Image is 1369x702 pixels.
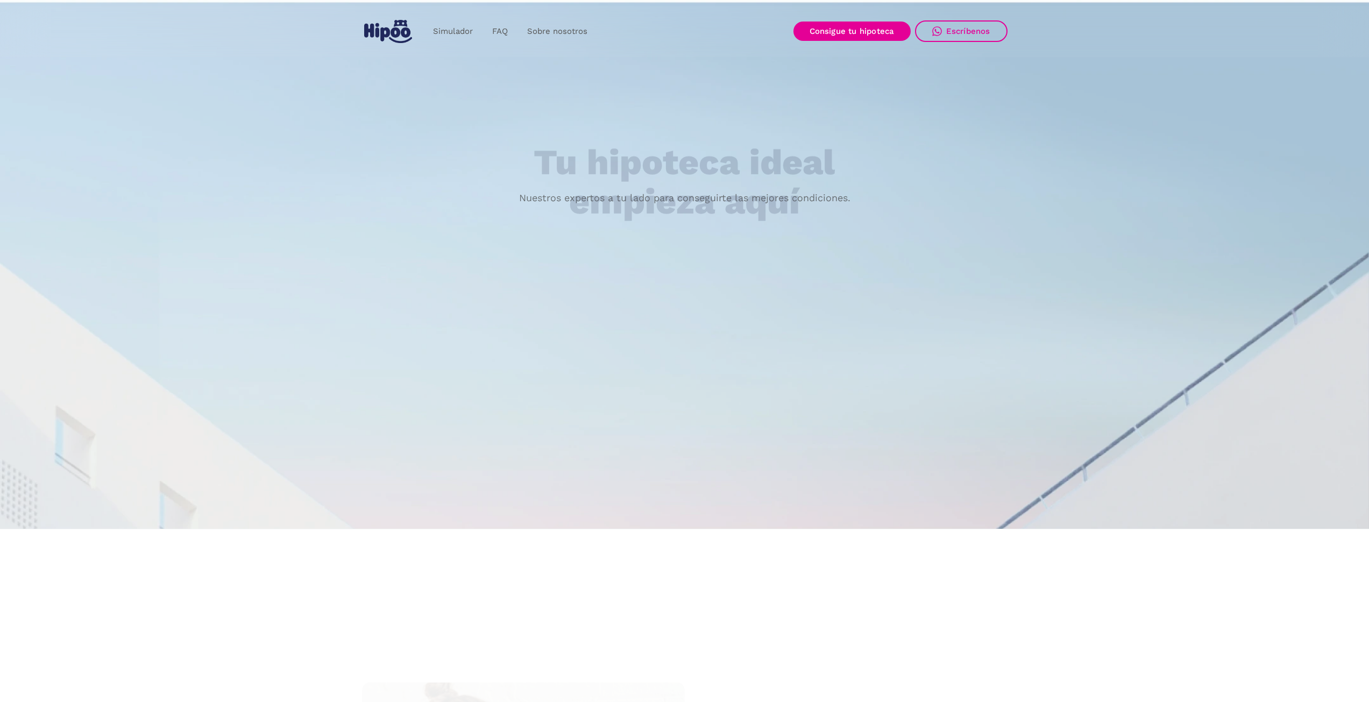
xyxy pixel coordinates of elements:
[423,21,483,42] a: Simulador
[483,21,517,42] a: FAQ
[480,143,888,221] h1: Tu hipoteca ideal empieza aquí
[517,21,597,42] a: Sobre nosotros
[362,16,415,47] a: home
[915,20,1008,42] a: Escríbenos
[946,26,990,36] div: Escríbenos
[793,22,911,41] a: Consigue tu hipoteca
